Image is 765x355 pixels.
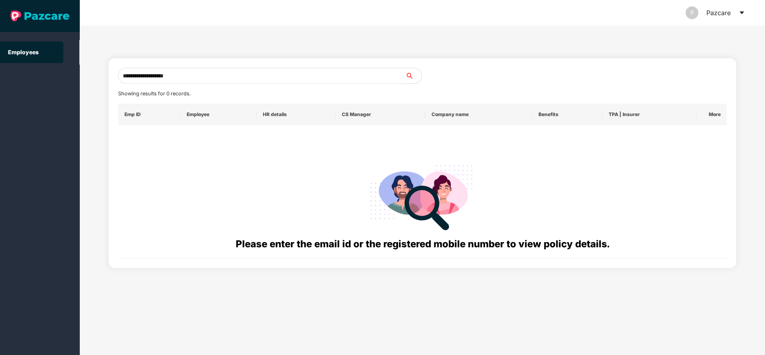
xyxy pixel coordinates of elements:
th: Employee [180,104,256,125]
span: Showing results for 0 records. [118,91,191,97]
th: Emp ID [118,104,181,125]
a: Employees [8,49,39,55]
th: CS Manager [335,104,425,125]
th: More [696,104,727,125]
span: Please enter the email id or the registered mobile number to view policy details. [236,238,609,250]
img: svg+xml;base64,PHN2ZyB4bWxucz0iaHR0cDovL3d3dy53My5vcmcvMjAwMC9zdmciIHdpZHRoPSIyODgiIGhlaWdodD0iMj... [365,156,480,237]
span: search [405,73,422,79]
span: caret-down [739,10,745,16]
button: search [405,68,422,84]
th: Company name [425,104,532,125]
th: Benefits [532,104,602,125]
span: P [690,6,694,19]
th: TPA | Insurer [602,104,696,125]
th: HR details [256,104,335,125]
